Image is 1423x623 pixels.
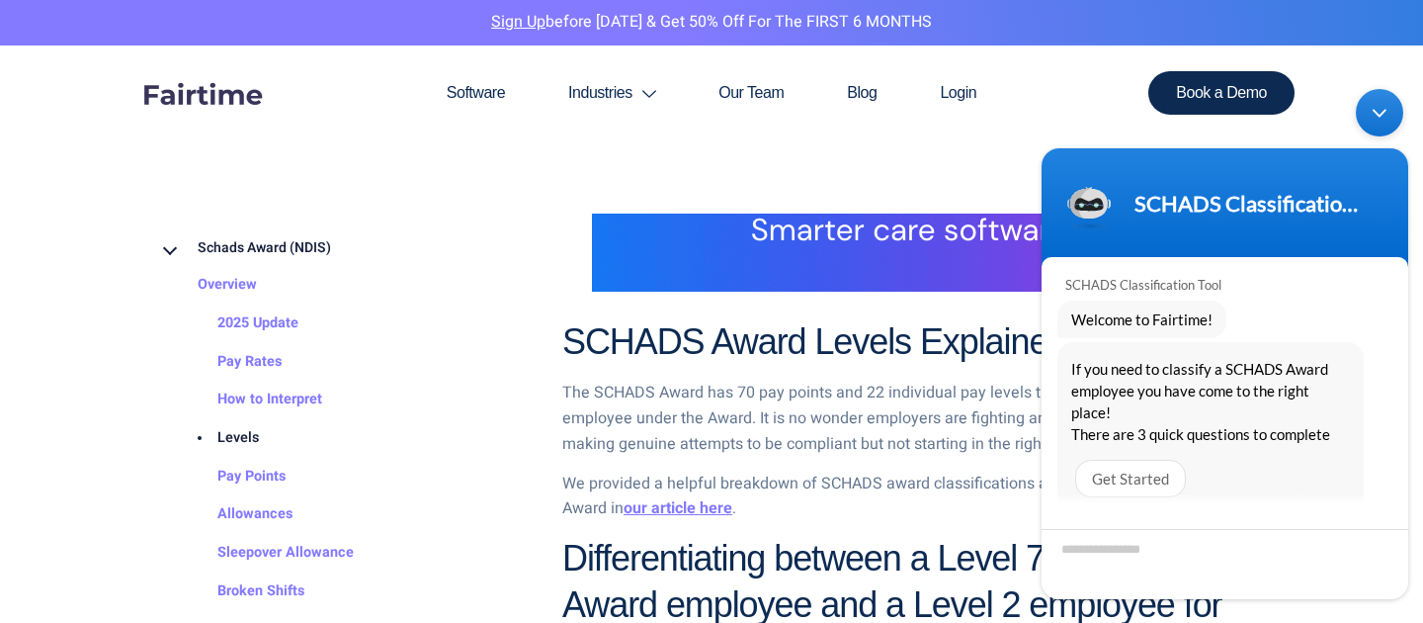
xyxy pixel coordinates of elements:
a: How to Interpret [178,382,322,420]
a: Allowances [178,496,293,535]
a: 2025 Update [178,305,298,343]
a: Overview [158,267,257,306]
a: Pay Points [178,458,286,496]
a: Sleepover Allowance [178,535,354,574]
a: Sign Up [491,10,545,34]
p: before [DATE] & Get 50% Off for the FIRST 6 MONTHS [15,10,1408,36]
a: Book a Demo [1148,71,1295,115]
a: Pay Rates [178,343,282,382]
a: Software [415,45,537,140]
p: The SCHADS Award has 70 pay points and 22 individual pay levels that would apply to any one emplo... [562,381,1265,457]
a: our article here [624,496,732,520]
strong: SCHADS Award Levels Explained [562,321,1066,362]
a: Blog [815,45,908,140]
iframe: SalesIQ Chatwindow [1032,79,1418,609]
a: Industries [537,45,687,140]
a: Broken Shifts [178,573,304,611]
a: Our Team [687,45,815,140]
a: Schads Award (NDIS) [158,229,331,267]
a: Login [908,45,1008,140]
p: We provided a helpful breakdown of SCHADS award classifications across the four groups in the Awa... [562,472,1265,522]
a: Levels [178,419,259,458]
